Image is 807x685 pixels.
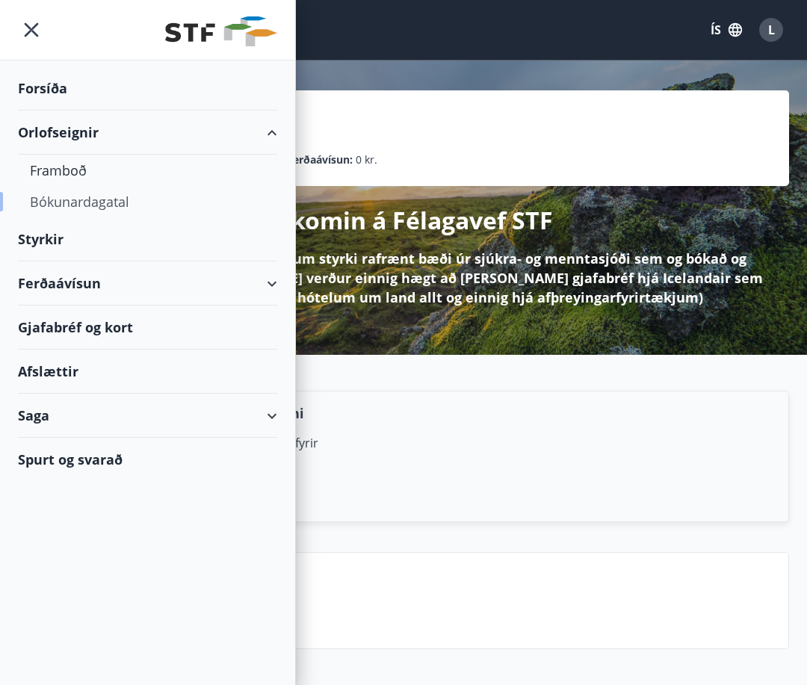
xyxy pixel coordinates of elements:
[165,16,277,46] img: union_logo
[30,155,265,186] div: Framboð
[18,350,277,394] div: Afslættir
[356,152,377,168] span: 0 kr.
[18,261,277,306] div: Ferðaávísun
[768,22,775,38] span: L
[18,66,277,111] div: Forsíða
[18,306,277,350] div: Gjafabréf og kort
[18,438,277,481] div: Spurt og svarað
[254,204,553,237] p: Velkomin á Félagavef STF
[42,249,765,307] p: Hér á Félagavefnum getur þú sótt um styrki rafrænt bæði úr sjúkra- og menntasjóði sem og bókað og...
[753,12,789,48] button: L
[18,394,277,438] div: Saga
[18,16,45,43] button: menu
[18,111,277,155] div: Orlofseignir
[128,590,776,616] p: Spurt og svarað
[287,152,353,168] p: Ferðaávísun :
[702,16,750,43] button: ÍS
[18,217,277,261] div: Styrkir
[30,186,265,217] div: Bókunardagatal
